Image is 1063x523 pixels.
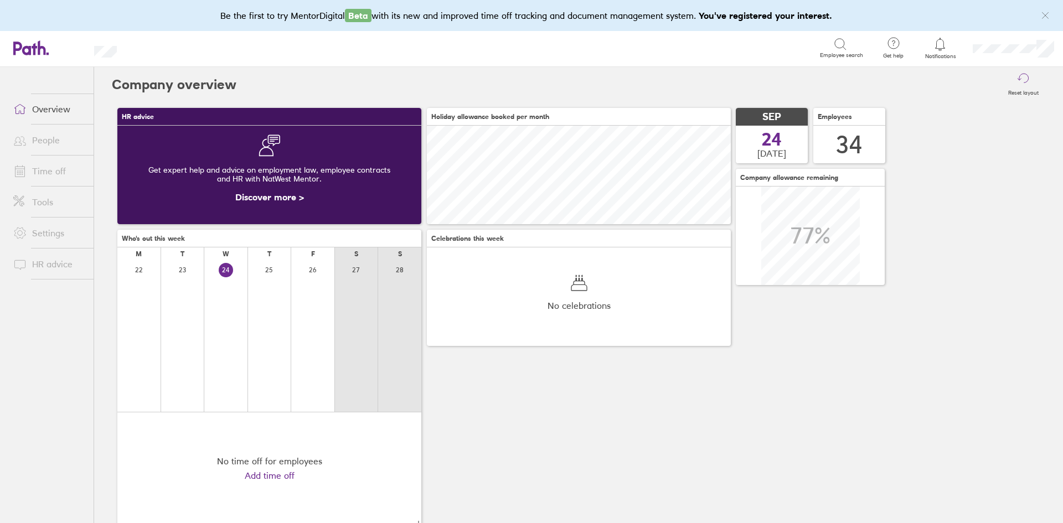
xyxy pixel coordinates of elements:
a: Discover more > [235,191,304,203]
a: Notifications [922,37,958,60]
span: Beta [345,9,371,22]
a: Time off [4,160,94,182]
h2: Company overview [112,67,236,102]
span: Get help [875,53,911,59]
a: Overview [4,98,94,120]
span: Who's out this week [122,235,185,242]
div: No time off for employees [217,456,322,466]
div: W [223,250,229,258]
a: Add time off [245,470,295,480]
span: Holiday allowance booked per month [431,113,549,121]
label: Reset layout [1002,86,1045,96]
div: Search [147,43,175,53]
span: Company allowance remaining [740,174,838,182]
span: No celebrations [548,301,611,310]
div: T [267,250,271,258]
button: Reset layout [1002,67,1045,102]
div: T [180,250,184,258]
span: Celebrations this week [431,235,504,242]
div: S [354,250,358,258]
div: 34 [836,131,863,159]
span: [DATE] [757,148,786,158]
a: People [4,129,94,151]
div: Be the first to try MentorDigital with its new and improved time off tracking and document manage... [220,9,843,22]
div: F [311,250,315,258]
span: Employees [818,113,852,121]
span: HR advice [122,113,154,121]
div: Get expert help and advice on employment law, employee contracts and HR with NatWest Mentor. [126,157,412,192]
b: You've registered your interest. [699,10,832,21]
a: Tools [4,191,94,213]
span: 24 [762,131,782,148]
span: SEP [762,111,781,123]
span: Notifications [922,53,958,60]
div: S [398,250,402,258]
div: M [136,250,142,258]
a: HR advice [4,253,94,275]
span: Employee search [820,52,863,59]
a: Settings [4,222,94,244]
